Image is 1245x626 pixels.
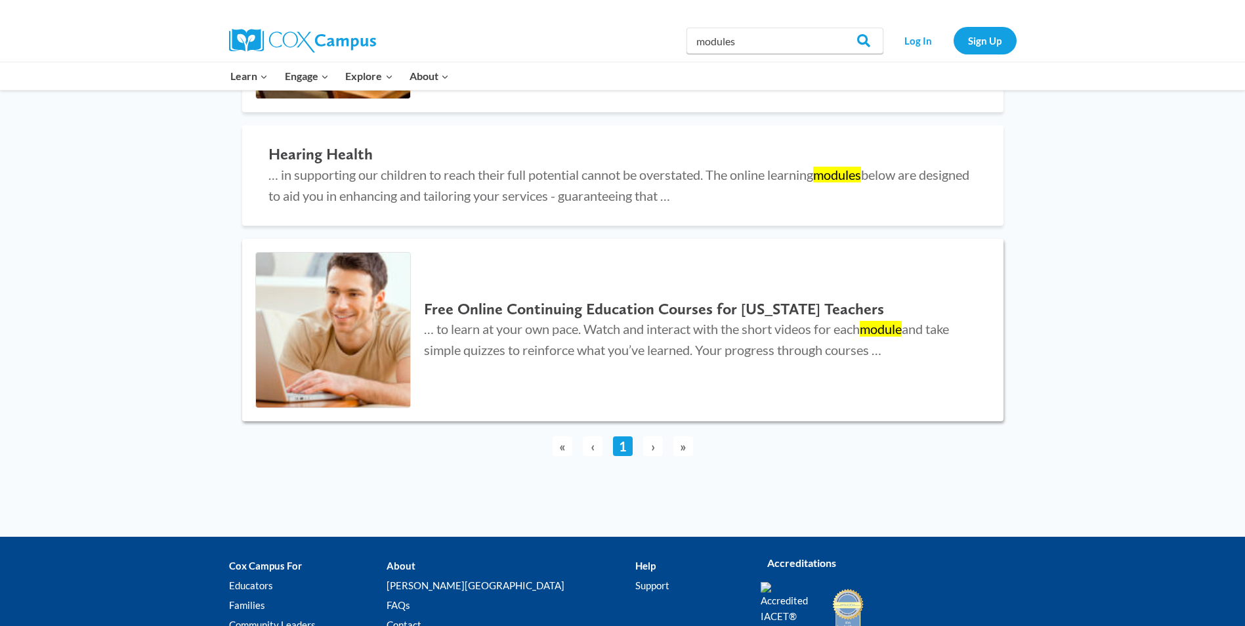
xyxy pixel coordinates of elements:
[583,436,602,456] span: ‹
[890,27,1017,54] nav: Secondary Navigation
[813,167,861,182] mark: modules
[229,576,387,596] a: Educators
[767,556,836,569] strong: Accreditations
[268,167,969,203] span: … in supporting our children to reach their full potential cannot be overstated. The online learn...
[256,253,411,407] img: Free Online Continuing Education Courses for Georgia Teachers
[242,125,1003,226] a: Hearing Health … in supporting our children to reach their full potential cannot be overstated. T...
[268,145,977,164] h2: Hearing Health
[242,239,1003,421] a: Free Online Continuing Education Courses for Georgia Teachers Free Online Continuing Education Co...
[401,62,457,90] button: Child menu of About
[424,300,977,319] h2: Free Online Continuing Education Courses for [US_STATE] Teachers
[954,27,1017,54] a: Sign Up
[890,27,947,54] a: Log In
[424,321,949,358] span: … to learn at your own pace. Watch and interact with the short videos for each and take simple qu...
[229,29,376,52] img: Cox Campus
[337,62,402,90] button: Child menu of Explore
[643,436,663,456] span: ›
[613,436,633,456] a: 1
[387,576,635,596] a: [PERSON_NAME][GEOGRAPHIC_DATA]
[635,576,740,596] a: Support
[673,436,693,456] span: »
[387,596,635,616] a: FAQs
[222,62,277,90] button: Child menu of Learn
[276,62,337,90] button: Child menu of Engage
[229,596,387,616] a: Families
[860,321,902,337] mark: module
[686,28,883,54] input: Search Cox Campus
[222,62,457,90] nav: Primary Navigation
[553,436,572,456] span: «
